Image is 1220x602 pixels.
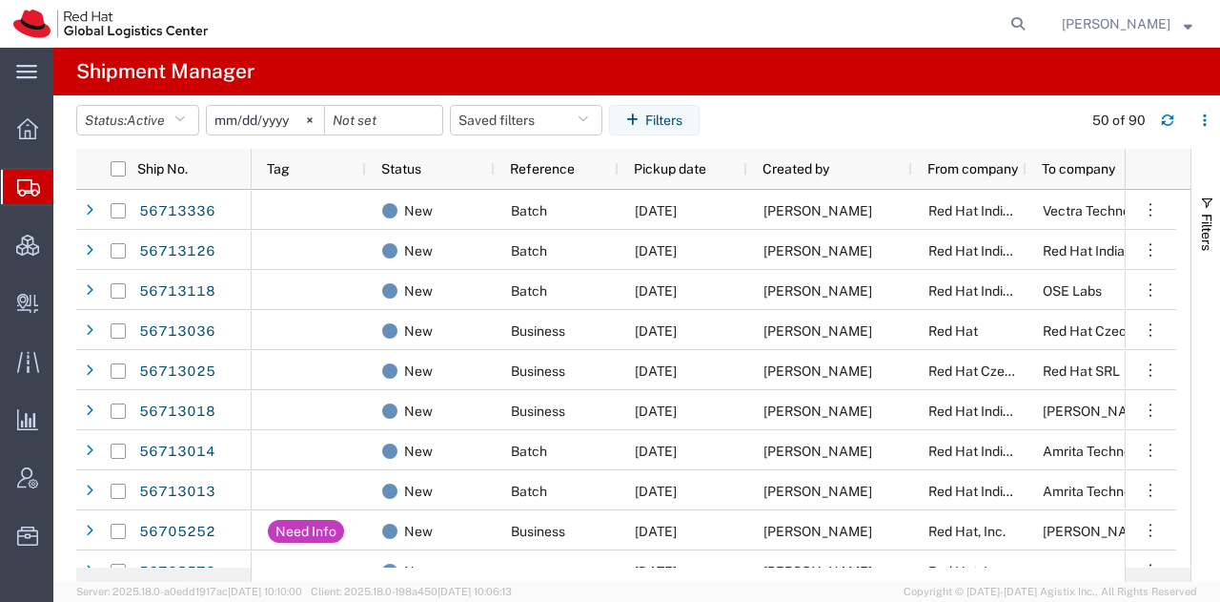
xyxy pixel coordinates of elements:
[511,203,547,218] span: Batch
[404,431,433,471] span: New
[1061,12,1193,35] button: [PERSON_NAME]
[381,161,421,176] span: Status
[76,586,302,597] span: Server: 2025.18.0-a0edd1917ac
[904,584,1197,600] span: Copyright © [DATE]-[DATE] Agistix Inc., All Rights Reserved
[1043,484,1169,499] span: Amrita Technologies
[1042,161,1115,176] span: To company
[138,237,216,267] a: 56713126
[404,551,433,592] span: New
[450,105,602,135] button: Saved filters
[635,404,677,419] span: 09/04/2025
[763,404,872,419] span: Irshad Shaikh
[1043,283,1102,299] span: OSE Labs
[138,397,216,427] a: 56713018
[762,161,829,176] span: Created by
[635,444,677,459] span: 09/05/2025
[928,404,1104,419] span: Red Hat India Private Limited
[763,203,872,218] span: Sumitra Hansdah
[635,323,677,339] span: 09/08/2025
[928,363,1049,379] span: Red Hat Czech s.r.o.
[763,564,872,579] span: Soojung Mansberger
[511,363,565,379] span: Business
[137,161,188,176] span: Ship No.
[404,511,433,551] span: New
[927,161,1018,176] span: From company
[1043,363,1120,379] span: Red Hat SRL
[1043,323,1164,339] span: Red Hat Czech s.r.o.
[76,105,199,135] button: Status:Active
[1043,524,1151,539] span: Lingling Yan
[138,517,216,548] a: 56705252
[511,404,565,419] span: Business
[228,586,302,597] span: [DATE] 10:10:00
[138,317,216,347] a: 56713036
[928,323,978,339] span: Red Hat
[13,10,208,38] img: logo
[635,203,677,218] span: 09/04/2025
[510,161,575,176] span: Reference
[1062,13,1170,34] span: Kirk Newcross
[404,391,433,431] span: New
[138,557,216,588] a: 56703570
[138,277,216,307] a: 56713118
[928,524,1006,539] span: Red Hat, Inc.
[511,444,547,459] span: Batch
[928,484,1104,499] span: Red Hat India Private Limited
[1043,243,1218,259] span: Red Hat India Private Limited
[311,586,512,597] span: Client: 2025.18.0-198a450
[275,520,336,543] div: Need Info
[763,323,872,339] span: Alessandro Longo
[511,283,547,299] span: Batch
[138,197,216,227] a: 56713336
[763,363,872,379] span: Nora Haxhidautiova
[928,243,1104,259] span: Red Hat India Private Limited
[635,283,677,299] span: 09/05/2025
[763,243,872,259] span: Sumitra Hansdah
[127,113,165,128] span: Active
[207,106,324,135] input: Not set
[928,444,1104,459] span: Red Hat India Private Limited
[511,243,547,259] span: Batch
[325,106,442,135] input: Not set
[635,243,677,259] span: 09/05/2025
[511,323,565,339] span: Business
[404,471,433,511] span: New
[511,524,565,539] span: Business
[928,283,1104,299] span: Red Hat India Private Limited
[609,105,700,135] button: Filters
[404,191,433,231] span: New
[267,161,290,176] span: Tag
[1043,444,1169,459] span: Amrita Technologies
[404,231,433,271] span: New
[635,484,677,499] span: 09/05/2025
[928,203,1104,218] span: Red Hat India Private Limited
[404,311,433,351] span: New
[763,484,872,499] span: Sumitra Hansdah
[138,477,216,508] a: 56713013
[763,283,872,299] span: Sumitra Hansdah
[138,357,216,387] a: 56713025
[928,564,1006,579] span: Red Hat, Inc.
[511,484,547,499] span: Batch
[1199,214,1214,251] span: Filters
[404,351,433,391] span: New
[437,586,512,597] span: [DATE] 10:06:13
[1043,203,1203,218] span: Vectra Technosoft Pvt. Ltd
[635,363,677,379] span: 09/04/2025
[763,524,872,539] span: Matthew Stepps
[76,48,254,95] h4: Shipment Manager
[634,161,706,176] span: Pickup date
[635,524,677,539] span: 09/04/2025
[138,437,216,467] a: 56713014
[635,564,677,579] span: 09/03/2025
[1043,404,1151,419] span: Bhuwan Nazkani
[763,444,872,459] span: Sumitra Hansdah
[1092,111,1146,131] div: 50 of 90
[404,271,433,311] span: New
